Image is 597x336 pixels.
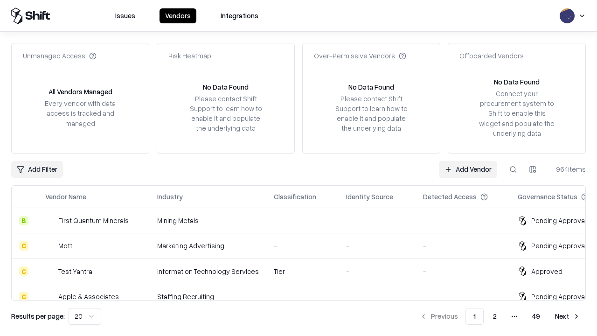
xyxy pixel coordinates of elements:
div: B [19,216,28,225]
div: Every vendor with data access is tracked and managed [42,98,119,128]
div: - [346,216,408,225]
div: Governance Status [518,192,577,202]
div: Motti [58,241,74,251]
div: C [19,292,28,301]
div: - [346,266,408,276]
button: Integrations [215,8,264,23]
div: - [423,241,503,251]
button: Issues [110,8,141,23]
img: Apple & Associates [45,292,55,301]
div: Mining Metals [157,216,259,225]
div: Marketing Advertising [157,241,259,251]
div: Identity Source [346,192,393,202]
img: Test Yantra [45,266,55,276]
div: No Data Found [348,82,394,92]
div: Pending Approval [531,292,586,301]
div: - [346,292,408,301]
div: Detected Access [423,192,477,202]
p: Results per page: [11,311,65,321]
div: - [423,216,503,225]
div: - [274,292,331,301]
div: Apple & Associates [58,292,119,301]
div: Pending Approval [531,216,586,225]
div: Approved [531,266,562,276]
div: No Data Found [203,82,249,92]
button: 49 [525,308,548,325]
div: Unmanaged Access [23,51,97,61]
div: C [19,241,28,251]
div: C [19,266,28,276]
div: - [423,292,503,301]
div: Risk Heatmap [168,51,211,61]
div: Offboarded Vendors [459,51,524,61]
div: Please contact Shift Support to learn how to enable it and populate the underlying data [333,94,410,133]
div: Vendor Name [45,192,86,202]
img: First Quantum Minerals [45,216,55,225]
button: 1 [465,308,484,325]
button: Vendors [160,8,196,23]
div: Industry [157,192,183,202]
div: Classification [274,192,316,202]
div: Connect your procurement system to Shift to enable this widget and populate the underlying data [478,89,555,138]
div: Test Yantra [58,266,92,276]
button: Add Filter [11,161,63,178]
div: Information Technology Services [157,266,259,276]
div: Staffing Recruiting [157,292,259,301]
div: Over-Permissive Vendors [314,51,406,61]
nav: pagination [414,308,586,325]
div: Tier 1 [274,266,331,276]
div: No Data Found [494,77,540,87]
img: Motti [45,241,55,251]
div: Pending Approval [531,241,586,251]
button: 2 [486,308,504,325]
div: - [274,216,331,225]
div: - [346,241,408,251]
div: - [423,266,503,276]
div: Please contact Shift Support to learn how to enable it and populate the underlying data [187,94,264,133]
a: Add Vendor [439,161,497,178]
button: Next [549,308,586,325]
div: - [274,241,331,251]
div: First Quantum Minerals [58,216,129,225]
div: All Vendors Managed [49,87,112,97]
div: 964 items [548,164,586,174]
